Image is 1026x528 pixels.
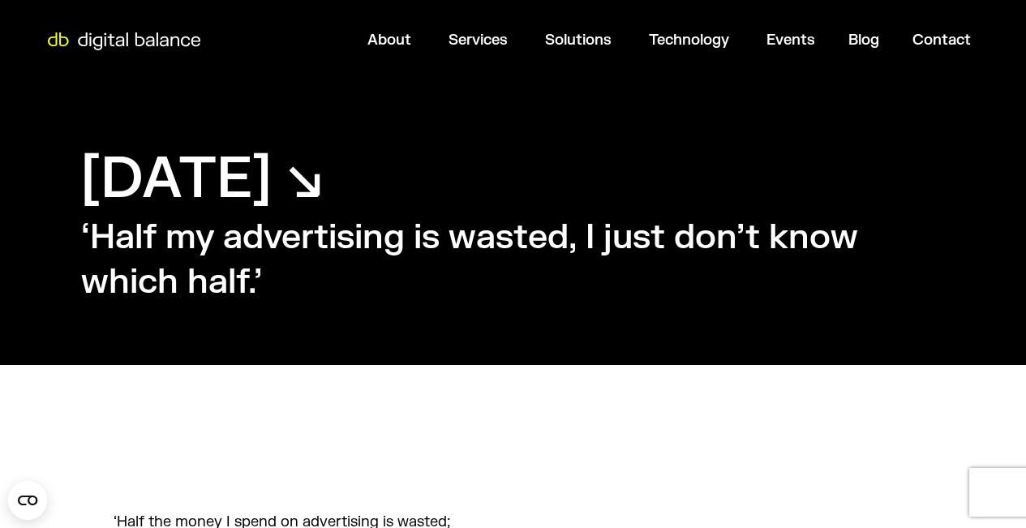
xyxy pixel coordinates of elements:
a: Events [766,31,815,49]
nav: Menu [209,24,984,56]
h1: [DATE] ↘︎ [81,142,324,216]
a: Solutions [545,31,612,49]
button: Open CMP widget [8,481,47,520]
a: Contact [912,31,971,49]
a: Services [449,31,508,49]
a: Technology [649,31,729,49]
h2: ‘Half my advertising is wasted, I just don’t know which half.’ [81,216,945,304]
a: Blog [848,31,879,49]
div: Menu Toggle [209,24,984,56]
a: About [367,31,411,49]
img: Digital Balance logo [41,32,208,50]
